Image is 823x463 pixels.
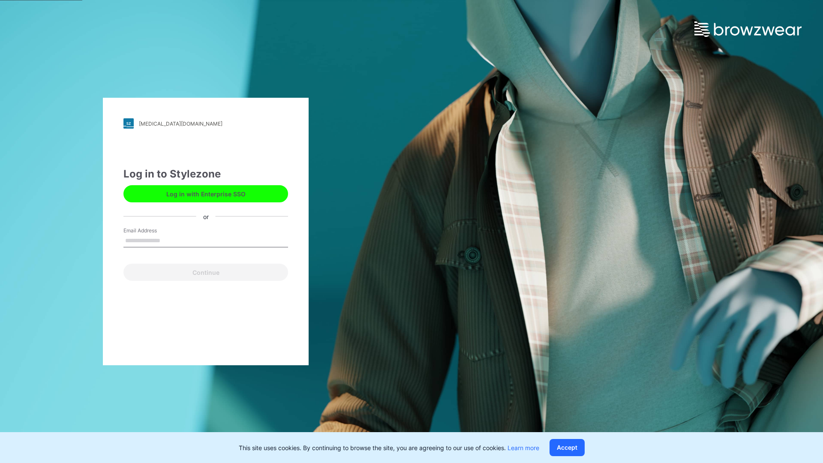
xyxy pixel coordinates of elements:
[123,227,183,235] label: Email Address
[123,118,288,129] a: [MEDICAL_DATA][DOMAIN_NAME]
[123,118,134,129] img: stylezone-logo.562084cfcfab977791bfbf7441f1a819.svg
[123,166,288,182] div: Log in to Stylezone
[508,444,539,451] a: Learn more
[239,443,539,452] p: This site uses cookies. By continuing to browse the site, you are agreeing to our use of cookies.
[550,439,585,456] button: Accept
[139,120,222,127] div: [MEDICAL_DATA][DOMAIN_NAME]
[694,21,802,37] img: browzwear-logo.e42bd6dac1945053ebaf764b6aa21510.svg
[123,185,288,202] button: Log in with Enterprise SSO
[196,212,216,221] div: or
